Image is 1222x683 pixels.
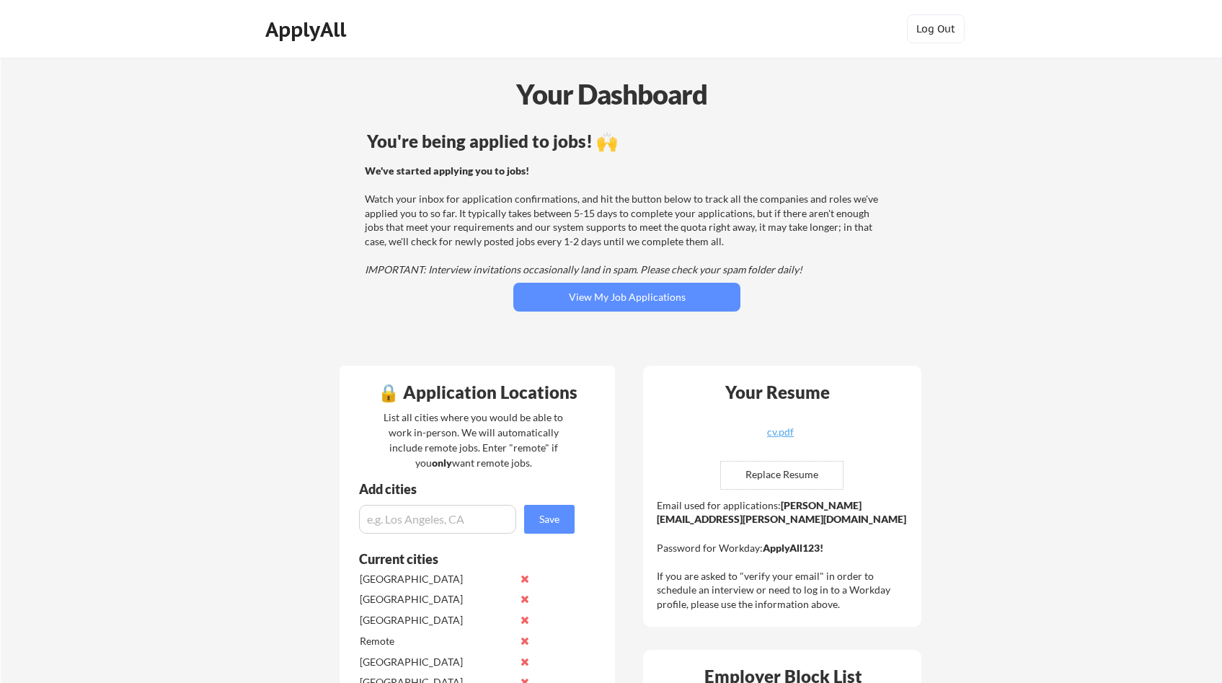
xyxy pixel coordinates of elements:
[367,133,887,150] div: You're being applied to jobs! 🙌
[907,14,965,43] button: Log Out
[365,164,885,277] div: Watch your inbox for application confirmations, and hit the button below to track all the compani...
[365,263,802,276] em: IMPORTANT: Interview invitations occasionally land in spam. Please check your spam folder daily!
[360,613,512,627] div: [GEOGRAPHIC_DATA]
[524,505,575,534] button: Save
[360,592,512,607] div: [GEOGRAPHIC_DATA]
[1,74,1222,115] div: Your Dashboard
[706,384,849,401] div: Your Resume
[694,427,866,437] div: cv.pdf
[374,410,572,470] div: List all cities where you would be able to work in-person. We will automatically include remote j...
[657,498,911,612] div: Email used for applications: Password for Workday: If you are asked to "verify your email" in ord...
[513,283,740,312] button: View My Job Applications
[432,457,452,469] strong: only
[360,634,512,648] div: Remote
[657,499,906,526] strong: [PERSON_NAME][EMAIL_ADDRESS][PERSON_NAME][DOMAIN_NAME]
[359,505,516,534] input: e.g. Los Angeles, CA
[360,572,512,586] div: [GEOGRAPHIC_DATA]
[265,17,350,42] div: ApplyAll
[694,427,866,449] a: cv.pdf
[359,482,578,495] div: Add cities
[360,655,512,669] div: [GEOGRAPHIC_DATA]
[763,542,823,554] strong: ApplyAll123!
[365,164,529,177] strong: We've started applying you to jobs!
[343,384,611,401] div: 🔒 Application Locations
[359,552,559,565] div: Current cities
